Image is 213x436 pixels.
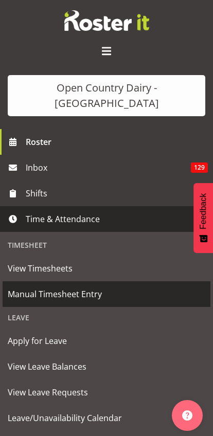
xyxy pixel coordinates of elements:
span: Time & Attendance [26,211,192,227]
span: View Leave Balances [8,359,205,374]
span: View Leave Requests [8,385,205,400]
span: View Timesheets [8,261,205,276]
span: Manual Timesheet Entry [8,286,205,302]
span: Inbox [26,160,191,175]
span: 129 [191,162,208,173]
a: Leave/Unavailability Calendar [3,405,210,431]
img: help-xxl-2.png [182,410,192,421]
button: Feedback - Show survey [193,183,213,253]
a: Manual Timesheet Entry [3,281,210,307]
img: Rosterit website logo [64,10,149,31]
span: Feedback [199,193,208,229]
span: Roster [26,134,208,150]
div: Open Country Dairy - [GEOGRAPHIC_DATA] [18,80,195,111]
a: Apply for Leave [3,328,210,354]
span: Shifts [26,186,192,201]
a: View Timesheets [3,256,210,281]
span: Apply for Leave [8,333,205,349]
div: Leave [3,307,210,328]
div: Timesheet [3,234,210,256]
a: View Leave Balances [3,354,210,379]
a: View Leave Requests [3,379,210,405]
span: Leave/Unavailability Calendar [8,410,205,426]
